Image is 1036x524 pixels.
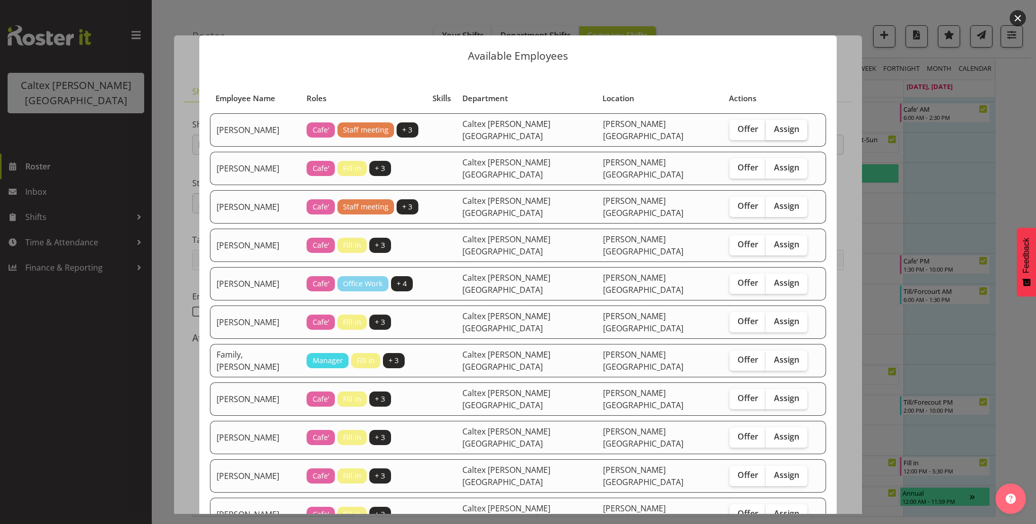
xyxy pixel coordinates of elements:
[343,509,361,520] span: Fill in
[462,195,550,219] span: Caltex [PERSON_NAME][GEOGRAPHIC_DATA]
[1017,228,1036,296] button: Feedback - Show survey
[462,311,550,334] span: Caltex [PERSON_NAME][GEOGRAPHIC_DATA]
[343,394,361,405] span: Fill in
[462,426,550,449] span: Caltex [PERSON_NAME][GEOGRAPHIC_DATA]
[774,316,799,326] span: Assign
[738,508,758,518] span: Offer
[375,432,385,443] span: + 3
[210,267,300,300] td: [PERSON_NAME]
[462,93,508,104] span: Department
[774,355,799,365] span: Assign
[210,113,300,147] td: [PERSON_NAME]
[603,464,683,488] span: [PERSON_NAME][GEOGRAPHIC_DATA]
[375,163,385,174] span: + 3
[729,93,756,104] span: Actions
[738,239,758,249] span: Offer
[313,355,343,366] span: Manager
[210,229,300,262] td: [PERSON_NAME]
[313,124,329,136] span: Cafe'
[738,431,758,442] span: Offer
[1022,238,1031,273] span: Feedback
[774,393,799,403] span: Assign
[774,124,799,134] span: Assign
[313,509,329,520] span: Cafe'
[210,152,300,185] td: [PERSON_NAME]
[307,93,326,104] span: Roles
[313,317,329,328] span: Cafe'
[313,432,329,443] span: Cafe'
[738,278,758,288] span: Offer
[603,272,683,295] span: [PERSON_NAME][GEOGRAPHIC_DATA]
[738,201,758,211] span: Offer
[433,93,451,104] span: Skills
[462,157,550,180] span: Caltex [PERSON_NAME][GEOGRAPHIC_DATA]
[774,508,799,518] span: Assign
[603,426,683,449] span: [PERSON_NAME][GEOGRAPHIC_DATA]
[375,240,385,251] span: + 3
[313,201,329,212] span: Cafe'
[738,470,758,480] span: Offer
[738,355,758,365] span: Offer
[210,421,300,454] td: [PERSON_NAME]
[375,470,385,482] span: + 3
[738,393,758,403] span: Offer
[313,278,329,289] span: Cafe'
[343,432,361,443] span: Fill in
[774,470,799,480] span: Assign
[774,431,799,442] span: Assign
[774,239,799,249] span: Assign
[343,163,361,174] span: Fill in
[603,349,683,372] span: [PERSON_NAME][GEOGRAPHIC_DATA]
[343,278,383,289] span: Office Work
[774,162,799,172] span: Assign
[462,234,550,257] span: Caltex [PERSON_NAME][GEOGRAPHIC_DATA]
[210,305,300,339] td: [PERSON_NAME]
[375,317,385,328] span: + 3
[313,394,329,405] span: Cafe'
[603,195,683,219] span: [PERSON_NAME][GEOGRAPHIC_DATA]
[343,124,388,136] span: Staff meeting
[1006,494,1016,504] img: help-xxl-2.png
[774,201,799,211] span: Assign
[343,201,388,212] span: Staff meeting
[210,459,300,493] td: [PERSON_NAME]
[402,201,412,212] span: + 3
[402,124,412,136] span: + 3
[603,234,683,257] span: [PERSON_NAME][GEOGRAPHIC_DATA]
[397,278,407,289] span: + 4
[375,394,385,405] span: + 3
[375,509,385,520] span: + 3
[313,163,329,174] span: Cafe'
[462,464,550,488] span: Caltex [PERSON_NAME][GEOGRAPHIC_DATA]
[603,311,683,334] span: [PERSON_NAME][GEOGRAPHIC_DATA]
[210,382,300,416] td: [PERSON_NAME]
[313,470,329,482] span: Cafe'
[209,51,827,61] p: Available Employees
[215,93,275,104] span: Employee Name
[343,470,361,482] span: Fill in
[462,349,550,372] span: Caltex [PERSON_NAME][GEOGRAPHIC_DATA]
[210,344,300,377] td: Family, [PERSON_NAME]
[313,240,329,251] span: Cafe'
[210,190,300,224] td: [PERSON_NAME]
[388,355,399,366] span: + 3
[602,93,634,104] span: Location
[603,157,683,180] span: [PERSON_NAME][GEOGRAPHIC_DATA]
[462,272,550,295] span: Caltex [PERSON_NAME][GEOGRAPHIC_DATA]
[738,162,758,172] span: Offer
[462,118,550,142] span: Caltex [PERSON_NAME][GEOGRAPHIC_DATA]
[774,278,799,288] span: Assign
[738,124,758,134] span: Offer
[603,118,683,142] span: [PERSON_NAME][GEOGRAPHIC_DATA]
[357,355,375,366] span: Fill in
[343,240,361,251] span: Fill in
[603,387,683,411] span: [PERSON_NAME][GEOGRAPHIC_DATA]
[343,317,361,328] span: Fill in
[738,316,758,326] span: Offer
[462,387,550,411] span: Caltex [PERSON_NAME][GEOGRAPHIC_DATA]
